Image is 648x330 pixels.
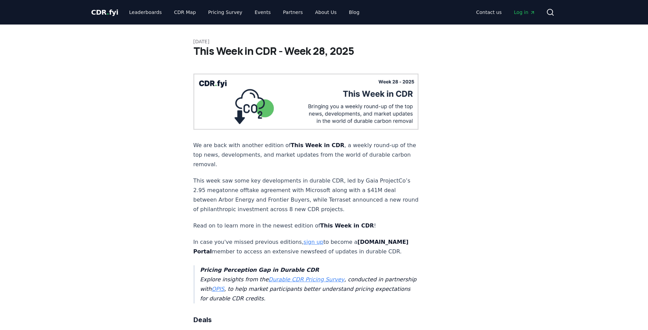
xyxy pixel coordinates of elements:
a: Partners [278,6,308,18]
span: . [107,8,109,16]
a: Contact us [471,6,507,18]
a: Log in [508,6,540,18]
p: [DATE] [193,38,455,45]
a: Events [249,6,276,18]
a: Durable CDR Pricing Survey [269,276,345,283]
nav: Main [471,6,540,18]
img: blog post image [193,74,419,130]
a: sign up [303,239,323,245]
a: Leaderboards [124,6,167,18]
strong: This Week in CDR [320,222,374,229]
h1: This Week in CDR - Week 28, 2025 [193,45,455,57]
a: Pricing Survey [203,6,248,18]
nav: Main [124,6,365,18]
span: Log in [514,9,535,16]
strong: This Week in CDR [291,142,345,148]
p: This week saw some key developments in durable CDR, led by Gaia ProjectCo’s 2.95 megatonne offtak... [193,176,419,214]
a: OPIS [211,286,224,292]
strong: Deals [193,316,212,324]
a: Blog [344,6,365,18]
em: Explore insights from the , conducted in partnership with , to help market participants better un... [200,267,416,302]
p: We are back with another edition of , a weekly round-up of the top news, developments, and market... [193,141,419,169]
span: CDR fyi [91,8,118,16]
a: CDR.fyi [91,7,118,17]
strong: Pricing Perception Gap in Durable CDR [200,267,319,273]
a: About Us [310,6,342,18]
p: Read on to learn more in the newest edition of ! [193,221,419,231]
p: In case you've missed previous editions, to become a member to access an extensive newsfeed of up... [193,237,419,256]
a: CDR Map [169,6,201,18]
